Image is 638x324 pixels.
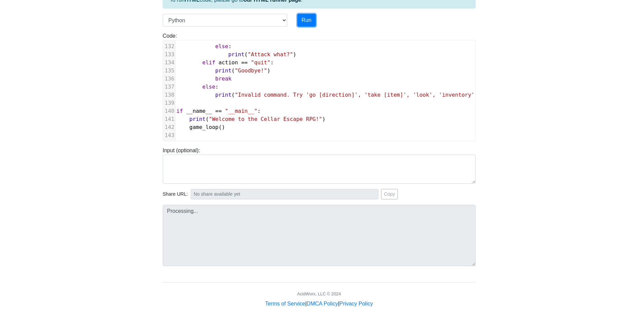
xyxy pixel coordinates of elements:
[251,59,270,66] span: "quit"
[265,301,305,306] a: Terms of Service
[202,84,216,90] span: else
[241,59,248,66] span: ==
[158,32,481,141] div: Code:
[339,301,373,306] a: Privacy Policy
[209,116,322,122] span: "Welcome to the Cellar Escape RPG!"
[297,291,341,297] div: AcidWorx, LLC © 2024
[177,59,274,66] span: :
[177,84,219,90] span: :
[163,131,175,139] div: 143
[215,43,228,50] span: else
[228,51,245,58] span: print
[215,92,231,98] span: print
[235,92,575,98] span: "Invalid command. Try 'go [direction]', 'take [item]', 'look', 'inventory', 'attack [enemy]', or ...
[177,51,297,58] span: ( )
[163,75,175,83] div: 136
[177,43,232,50] span: :
[163,67,175,75] div: 135
[219,59,238,66] span: action
[189,124,219,130] span: game_loop
[163,107,175,115] div: 140
[177,92,578,98] span: ( )
[265,300,373,308] div: | |
[248,51,293,58] span: "Attack what?"
[235,67,267,74] span: "Goodbye!"
[215,75,231,82] span: break
[215,67,231,74] span: print
[163,83,175,91] div: 137
[177,108,261,114] span: :
[177,124,225,130] span: ()
[163,91,175,99] div: 138
[177,108,183,114] span: if
[163,123,175,131] div: 142
[163,59,175,67] div: 134
[202,59,216,66] span: elif
[307,301,338,306] a: DMCA Policy
[163,42,175,51] div: 132
[163,99,175,107] div: 139
[163,51,175,59] div: 133
[191,189,378,199] input: No share available yet
[381,189,398,199] button: Copy
[177,67,270,74] span: ( )
[158,147,481,184] div: Input (optional):
[225,108,257,114] span: "__main__"
[189,116,205,122] span: print
[163,191,188,198] span: Share URL:
[297,14,316,27] button: Run
[186,108,212,114] span: __name__
[163,115,175,123] div: 141
[215,108,222,114] span: ==
[177,116,326,122] span: ( )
